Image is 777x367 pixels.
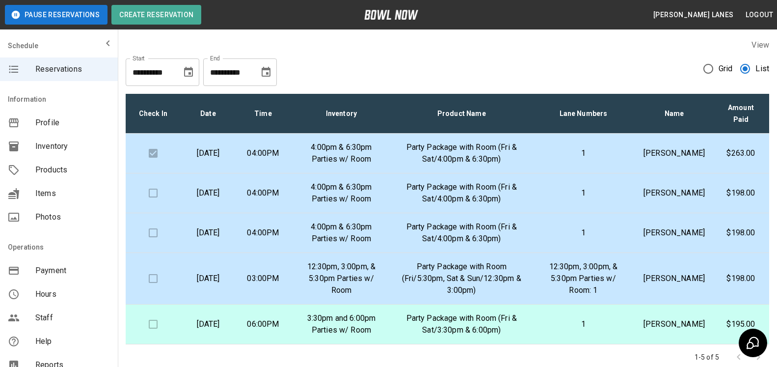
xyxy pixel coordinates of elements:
p: [DATE] [188,318,228,330]
span: Staff [35,312,110,324]
p: [DATE] [188,227,228,239]
p: 04:00PM [243,227,283,239]
p: $195.00 [721,318,761,330]
th: Inventory [291,94,392,134]
p: 1-5 of 5 [695,352,719,362]
button: [PERSON_NAME] Lanes [649,6,738,24]
p: Party Package with Room (Fri/5:30pm, Sat & Sun/12:30pm & 3:00pm) [400,261,523,296]
p: Party Package with Room (Fri & Sat/4:00pm & 6:30pm) [400,141,523,165]
span: List [755,63,769,75]
p: 06:00PM [243,318,283,330]
p: [PERSON_NAME] [643,318,705,330]
p: [PERSON_NAME] [643,227,705,239]
span: Help [35,336,110,347]
p: 3:30pm and 6:00pm Parties w/ Room [298,312,384,336]
span: Profile [35,117,110,129]
p: $198.00 [721,273,761,284]
button: Choose date, selected date is Aug 12, 2025 [179,62,198,82]
button: Logout [742,6,777,24]
p: Party Package with Room (Fri & Sat/3:30pm & 6:00pm) [400,312,523,336]
button: Choose date, selected date is Sep 12, 2025 [256,62,276,82]
th: Time [236,94,291,134]
p: 1 [539,147,628,159]
p: 12:30pm, 3:00pm, & 5:30pm Parties w/ Room: 1 [539,261,628,296]
p: $263.00 [721,147,761,159]
img: logo [364,10,418,20]
span: Products [35,164,110,176]
p: $198.00 [721,187,761,199]
p: Party Package with Room (Fri & Sat/4:00pm & 6:30pm) [400,221,523,245]
span: Grid [719,63,733,75]
p: [PERSON_NAME] [643,147,705,159]
p: [DATE] [188,273,228,284]
button: Create Reservation [111,5,201,25]
p: 1 [539,187,628,199]
p: 1 [539,227,628,239]
th: Product Name [392,94,531,134]
span: Inventory [35,141,110,152]
p: 03:00PM [243,273,283,284]
p: Party Package with Room (Fri & Sat/4:00pm & 6:30pm) [400,181,523,205]
p: 04:00PM [243,147,283,159]
span: Payment [35,265,110,277]
p: 4:00pm & 6:30pm Parties w/ Room [298,181,384,205]
span: Reservations [35,63,110,75]
p: [PERSON_NAME] [643,187,705,199]
label: View [751,40,769,50]
p: 4:00pm & 6:30pm Parties w/ Room [298,221,384,245]
p: 1 [539,318,628,330]
p: [PERSON_NAME] [643,273,705,284]
th: Check In [126,94,181,134]
span: Items [35,188,110,199]
th: Amount Paid [713,94,769,134]
span: Photos [35,211,110,223]
th: Name [636,94,713,134]
span: Hours [35,288,110,300]
p: 12:30pm, 3:00pm, & 5:30pm Parties w/ Room [298,261,384,296]
button: Pause Reservations [5,5,107,25]
th: Lane Numbers [531,94,636,134]
p: 04:00PM [243,187,283,199]
p: 4:00pm & 6:30pm Parties w/ Room [298,141,384,165]
p: [DATE] [188,187,228,199]
p: $198.00 [721,227,761,239]
p: [DATE] [188,147,228,159]
th: Date [181,94,236,134]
